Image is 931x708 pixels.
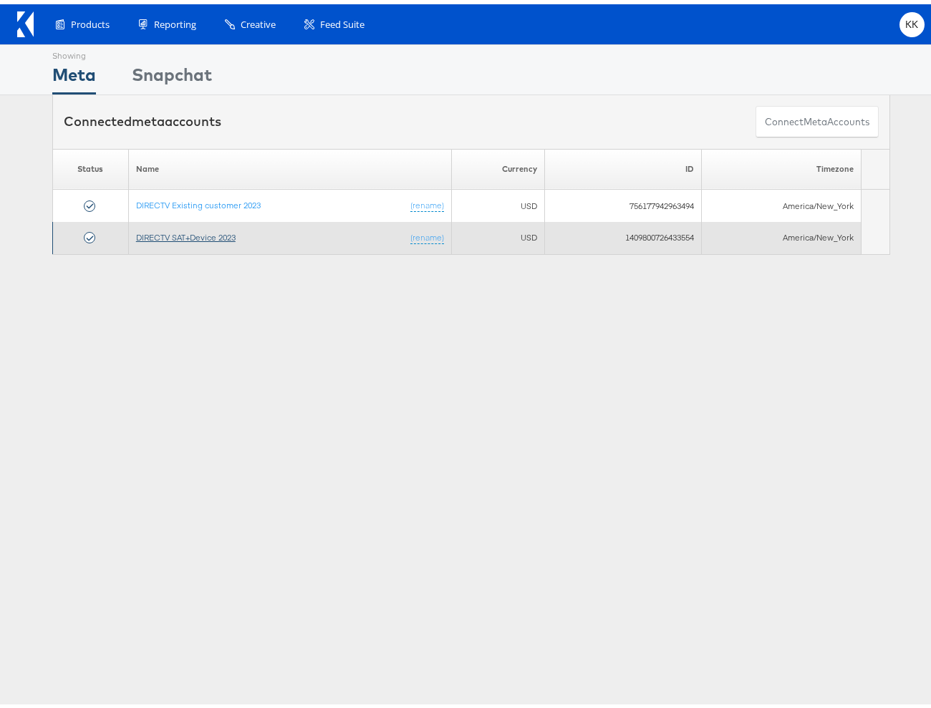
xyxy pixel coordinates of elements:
th: ID [545,145,701,185]
span: meta [804,111,827,125]
td: America/New_York [701,185,862,218]
div: Showing [52,41,96,58]
div: Snapchat [132,58,212,90]
a: (rename) [410,228,444,240]
span: Creative [241,14,276,27]
td: USD [451,185,545,218]
td: America/New_York [701,218,862,250]
div: Meta [52,58,96,90]
th: Status [52,145,128,185]
span: meta [132,109,165,125]
span: Reporting [154,14,196,27]
span: Feed Suite [320,14,365,27]
td: 756177942963494 [545,185,701,218]
span: KK [905,16,919,25]
th: Currency [451,145,545,185]
button: ConnectmetaAccounts [756,102,879,134]
a: DIRECTV Existing customer 2023 [136,195,261,206]
span: Products [71,14,110,27]
td: USD [451,218,545,250]
th: Name [128,145,451,185]
div: Connected accounts [64,108,221,127]
a: DIRECTV SAT+Device 2023 [136,228,236,238]
th: Timezone [701,145,862,185]
td: 1409800726433554 [545,218,701,250]
a: (rename) [410,195,444,208]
